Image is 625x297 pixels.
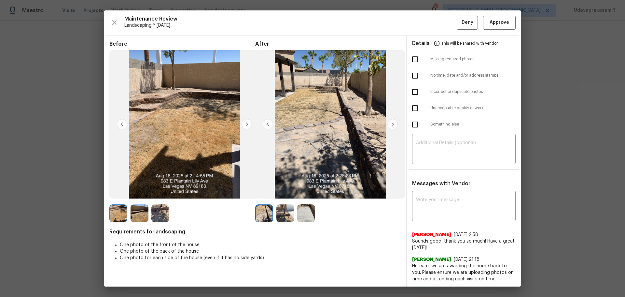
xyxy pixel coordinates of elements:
span: [DATE] 2:58 [454,232,478,237]
div: Unacceptable quality of work [407,100,521,116]
span: [PERSON_NAME] [412,231,451,238]
button: Deny [457,16,478,30]
img: left-chevron-button-url [263,119,273,129]
div: Missing required photos [407,51,521,67]
span: Unacceptable quality of work [430,105,516,111]
span: [PERSON_NAME] [412,256,451,263]
span: Incorrect or duplicate photos [430,89,516,95]
button: Approve [483,16,516,30]
span: After [255,41,401,47]
span: Details [412,36,430,51]
img: right-chevron-button-url [242,119,252,129]
li: One photo for each side of the house (even if it has no side yards) [120,255,401,261]
span: Maintenance Review [124,16,457,22]
span: Before [109,41,255,47]
li: One photo of the back of the house [120,248,401,255]
div: Something else [407,116,521,133]
span: No time, date and/or address stamps [430,73,516,78]
span: Missing required photos [430,56,516,62]
span: Landscaping * [DATE] [124,22,457,29]
div: Incorrect or duplicate photos [407,84,521,100]
span: Approve [490,19,509,27]
img: left-chevron-button-url [117,119,127,129]
span: This will be shared with vendor [441,36,498,51]
li: One photo of the front of the house [120,242,401,248]
img: right-chevron-button-url [387,119,398,129]
span: Deny [462,19,473,27]
span: Hi team, we are awarding the home back to you. Please ensure we are uploading photos on time and ... [412,263,516,282]
span: Something else [430,122,516,127]
span: Requirements for landscaping [109,229,401,235]
div: No time, date and/or address stamps [407,67,521,84]
span: Messages with Vendor [412,181,470,186]
span: [DATE] 21:18 [454,257,479,262]
span: Sounds good, thank you so much! Have a great [DATE]! [412,238,516,251]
